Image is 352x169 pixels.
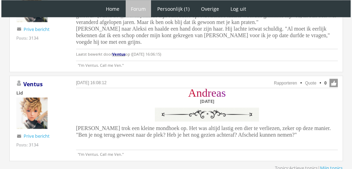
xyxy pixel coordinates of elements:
a: [DATE] 16:08:12 [76,80,107,85]
span: [PERSON_NAME] trok een kleine mondhoek op. Het was altijd lastig een dier te verliezen, zeker op ... [76,125,331,138]
span: s [221,87,226,99]
div: Posts: 3134 [16,142,39,148]
img: vFZgZrq.png [153,106,261,123]
a: Prive bericht [24,133,50,139]
p: "I'm Ventus. Call me Ven." [76,61,338,68]
span: Like deze post [329,79,338,87]
img: Gebruiker is offline [16,81,22,86]
span: e [211,87,216,99]
a: Rapporteren [274,81,297,86]
img: Ventus [16,98,48,129]
a: Ventus [112,51,125,57]
div: Posts: 3134 [16,35,39,41]
a: Quote [305,81,317,86]
p: "I'm Ventus. Call me Ven." [76,150,338,157]
span: a [216,87,221,99]
span: r [208,87,211,99]
p: Laatst bewerkt door op ([DATE] 16:06:15) [76,49,338,59]
span: A [188,87,196,99]
span: d [202,87,208,99]
span: 0 [324,80,327,86]
div: Lid [16,90,65,96]
b: [DATE] [200,98,214,104]
span: n [196,87,202,99]
a: Ventus [23,80,43,88]
a: Prive bericht [24,26,50,32]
